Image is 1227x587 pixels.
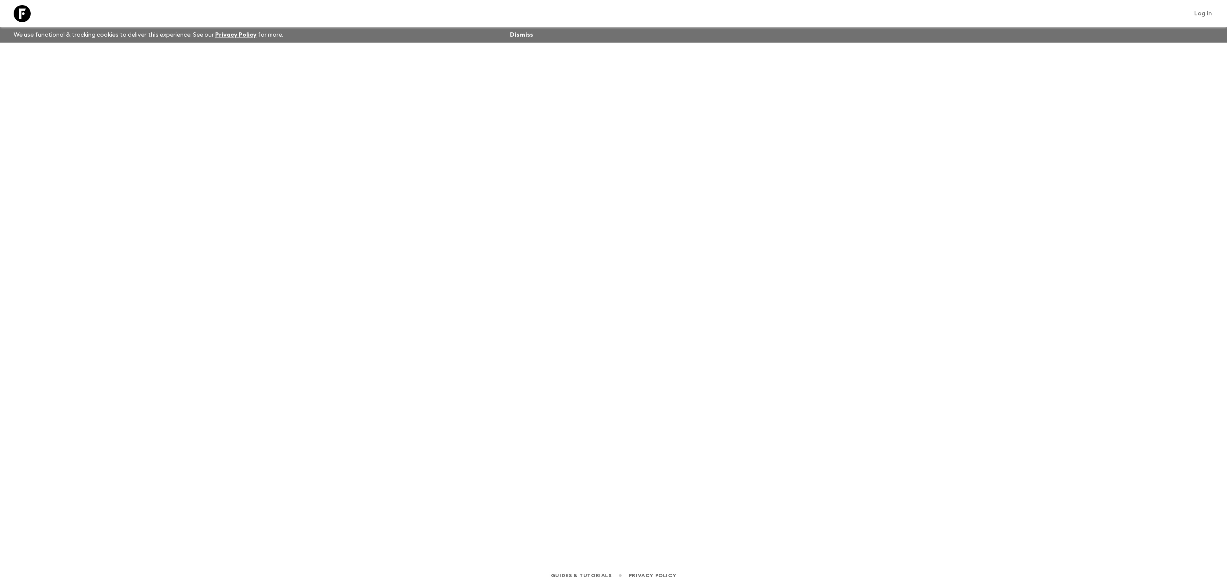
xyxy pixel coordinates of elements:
[508,29,535,41] button: Dismiss
[629,571,676,580] a: Privacy Policy
[1190,8,1217,20] a: Log in
[10,27,287,43] p: We use functional & tracking cookies to deliver this experience. See our for more.
[215,32,256,38] a: Privacy Policy
[551,571,612,580] a: Guides & Tutorials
